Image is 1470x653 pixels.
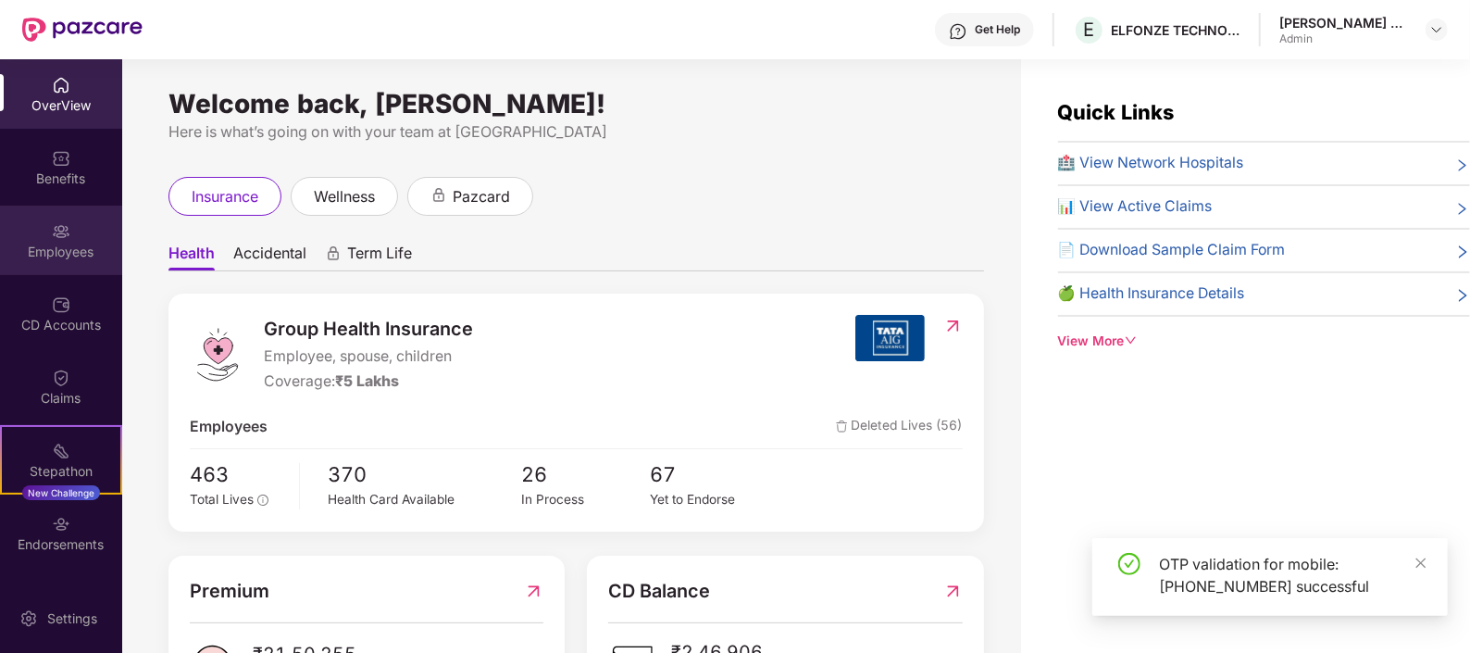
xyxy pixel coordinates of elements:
[190,577,269,606] span: Premium
[1058,152,1244,175] span: 🏥 View Network Hospitals
[1058,332,1470,352] div: View More
[1159,553,1426,597] div: OTP validation for mobile: [PHONE_NUMBER] successful
[190,327,245,383] img: logo
[168,120,984,144] div: Here is what’s going on with your team at [GEOGRAPHIC_DATA]
[1058,283,1245,306] span: 🍏 Health Insurance Details
[192,185,258,208] span: insurance
[1279,14,1409,31] div: [PERSON_NAME] K S
[52,295,70,314] img: svg+xml;base64,PHN2ZyBpZD0iQ0RfQWNjb3VudHMiIGRhdGEtbmFtZT0iQ0QgQWNjb3VudHMiIHhtbG5zPSJodHRwOi8vd3...
[453,185,510,208] span: pazcard
[52,149,70,168] img: svg+xml;base64,PHN2ZyBpZD0iQmVuZWZpdHMiIHhtbG5zPSJodHRwOi8vd3d3LnczLm9yZy8yMDAwL3N2ZyIgd2lkdGg9Ij...
[52,442,70,460] img: svg+xml;base64,PHN2ZyB4bWxucz0iaHR0cDovL3d3dy53My5vcmcvMjAwMC9zdmciIHdpZHRoPSIyMSIgaGVpZ2h0PSIyMC...
[42,609,103,628] div: Settings
[1455,286,1470,306] span: right
[855,315,925,361] img: insurerIcon
[1455,199,1470,219] span: right
[257,495,268,506] span: info-circle
[52,222,70,241] img: svg+xml;base64,PHN2ZyBpZD0iRW1wbG95ZWVzIiB4bWxucz0iaHR0cDovL3d3dy53My5vcmcvMjAwMC9zdmciIHdpZHRoPS...
[1058,239,1286,262] span: 📄 Download Sample Claim Form
[521,458,650,490] span: 26
[325,245,342,262] div: animation
[430,187,447,204] div: animation
[1118,553,1140,575] span: check-circle
[949,22,967,41] img: svg+xml;base64,PHN2ZyBpZD0iSGVscC0zMngzMiIgeG1sbnM9Imh0dHA6Ly93d3cudzMub3JnLzIwMDAvc3ZnIiB3aWR0aD...
[328,458,521,490] span: 370
[650,490,779,510] div: Yet to Endorse
[1125,334,1138,347] span: down
[2,462,120,481] div: Stepathon
[264,345,473,369] span: Employee, spouse, children
[335,372,399,390] span: ₹5 Lakhs
[524,577,543,606] img: RedirectIcon
[1058,195,1213,219] span: 📊 View Active Claims
[836,421,848,433] img: deleteIcon
[1111,21,1240,39] div: ELFONZE TECHNOLOGIES PRIVATE LIMITED
[190,458,286,490] span: 463
[650,458,779,490] span: 67
[975,22,1020,37] div: Get Help
[264,315,473,344] span: Group Health Insurance
[1084,19,1095,41] span: E
[1429,22,1444,37] img: svg+xml;base64,PHN2ZyBpZD0iRHJvcGRvd24tMzJ4MzIiIHhtbG5zPSJodHRwOi8vd3d3LnczLm9yZy8yMDAwL3N2ZyIgd2...
[168,244,215,270] span: Health
[347,244,412,270] span: Term Life
[190,416,268,439] span: Employees
[52,515,70,534] img: svg+xml;base64,PHN2ZyBpZD0iRW5kb3JzZW1lbnRzIiB4bWxucz0iaHR0cDovL3d3dy53My5vcmcvMjAwMC9zdmciIHdpZH...
[328,490,521,510] div: Health Card Available
[190,492,254,507] span: Total Lives
[521,490,650,510] div: In Process
[52,369,70,387] img: svg+xml;base64,PHN2ZyBpZD0iQ2xhaW0iIHhtbG5zPSJodHRwOi8vd3d3LnczLm9yZy8yMDAwL3N2ZyIgd2lkdGg9IjIwIi...
[943,317,963,335] img: RedirectIcon
[608,577,710,606] span: CD Balance
[233,244,306,270] span: Accidental
[22,18,143,42] img: New Pazcare Logo
[943,577,963,606] img: RedirectIcon
[1058,100,1175,124] span: Quick Links
[19,609,38,628] img: svg+xml;base64,PHN2ZyBpZD0iU2V0dGluZy0yMHgyMCIgeG1sbnM9Imh0dHA6Ly93d3cudzMub3JnLzIwMDAvc3ZnIiB3aW...
[264,370,473,394] div: Coverage:
[836,416,963,439] span: Deleted Lives (56)
[52,76,70,94] img: svg+xml;base64,PHN2ZyBpZD0iSG9tZSIgeG1sbnM9Imh0dHA6Ly93d3cudzMub3JnLzIwMDAvc3ZnIiB3aWR0aD0iMjAiIG...
[1455,243,1470,262] span: right
[1279,31,1409,46] div: Admin
[22,485,100,500] div: New Challenge
[314,185,375,208] span: wellness
[1455,156,1470,175] span: right
[1414,557,1427,570] span: close
[168,96,984,111] div: Welcome back, [PERSON_NAME]!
